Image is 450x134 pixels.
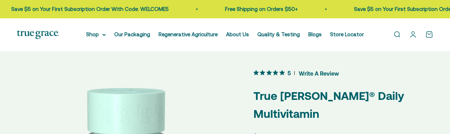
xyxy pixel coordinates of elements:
[253,68,339,78] button: 5 out 5 stars rating in total 4 reviews. Jump to reviews.
[308,31,322,37] a: Blogs
[257,31,300,37] a: Quality & Testing
[86,30,106,39] summary: Shop
[330,31,364,37] a: Store Locator
[253,87,433,123] p: True [PERSON_NAME]® Daily Multivitamin
[224,6,296,12] a: Free Shipping on Orders $50+
[299,68,339,78] span: Write A Review
[226,31,249,37] a: About Us
[159,31,218,37] a: Regenerative Agriculture
[288,69,291,76] span: 5
[10,5,167,13] p: Save $5 on Your First Subscription Order With Code: WELCOME5
[114,31,150,37] a: Our Packaging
